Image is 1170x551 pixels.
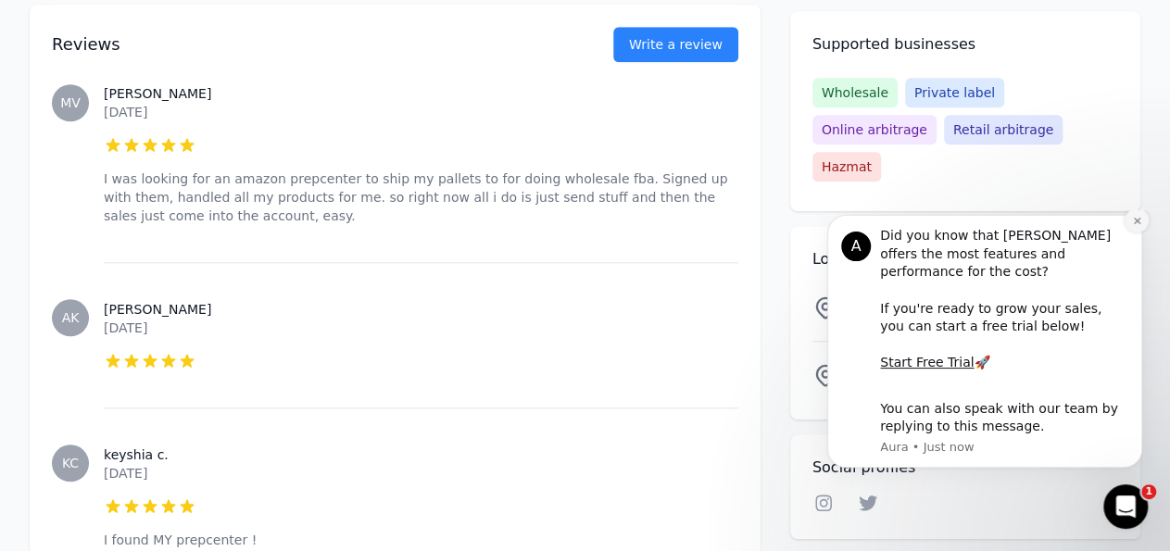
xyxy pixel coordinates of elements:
span: Private label [905,78,1004,107]
span: MV [60,96,81,109]
span: Online arbitrage [812,115,937,144]
time: [DATE] [104,466,147,481]
a: Write a review [613,27,738,62]
span: KC [62,457,79,470]
time: [DATE] [104,320,147,335]
span: AK [62,311,80,324]
span: Wholesale [812,78,898,107]
p: I found MY prepcenter ! [104,531,738,549]
iframe: Intercom notifications message [799,210,1170,538]
span: Hazmat [812,152,881,182]
h2: Reviews [52,31,554,57]
iframe: Intercom live chat [1103,484,1148,529]
h3: [PERSON_NAME] [104,84,738,103]
h3: [PERSON_NAME] [104,300,738,319]
p: I was looking for an amazon prepcenter to ship my pallets to for doing wholesale fba. Signed up w... [104,169,738,225]
h3: keyshia c. [104,445,738,464]
time: [DATE] [104,105,147,119]
span: 1 [1141,484,1156,499]
span: Retail arbitrage [944,115,1063,144]
h2: Supported businesses [812,33,1118,56]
